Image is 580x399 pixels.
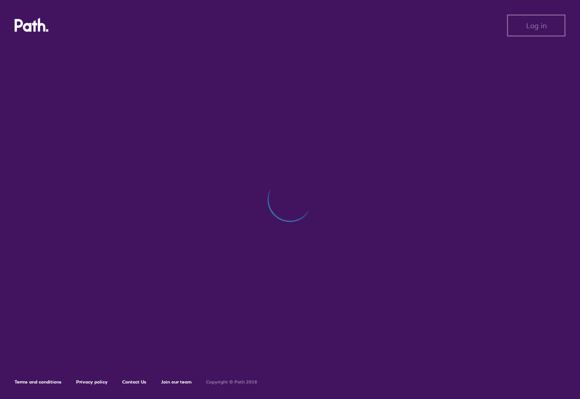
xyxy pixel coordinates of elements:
[507,15,565,36] button: Log in
[15,379,62,385] a: Terms and conditions
[526,21,547,30] span: Log in
[206,379,257,385] h6: Copyright © Path 2018
[122,379,146,385] a: Contact Us
[76,379,108,385] a: Privacy policy
[161,379,192,385] a: Join our team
